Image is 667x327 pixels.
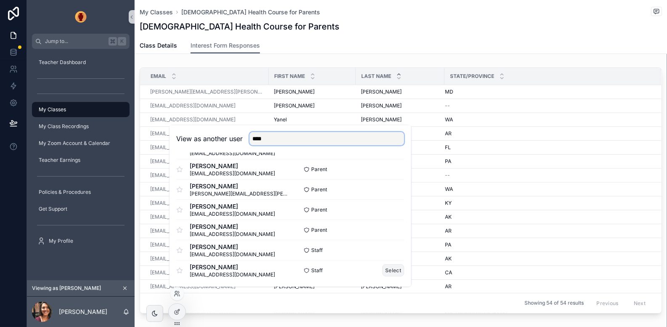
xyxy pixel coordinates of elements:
a: [EMAIL_ADDRESS][PERSON_NAME][DOMAIN_NAME] [150,158,264,165]
div: scrollable content [27,49,135,260]
button: Jump to...K [32,34,130,49]
span: Viewing as [PERSON_NAME] [32,285,101,292]
a: [EMAIL_ADDRESS][DOMAIN_NAME] [150,116,236,123]
span: Teacher Earnings [39,157,80,163]
span: WA [445,186,453,193]
a: [EMAIL_ADDRESS][DOMAIN_NAME] [150,283,236,290]
span: AR [445,130,452,137]
span: [PERSON_NAME][EMAIL_ADDRESS][PERSON_NAME][DOMAIN_NAME] [190,190,291,197]
a: [DEMOGRAPHIC_DATA] Health Course for Parents [181,8,320,16]
span: [EMAIL_ADDRESS][DOMAIN_NAME] [190,150,275,157]
span: KY [445,200,452,206]
span: Interest Form Responses [191,41,260,50]
span: [PERSON_NAME] [361,88,402,95]
span: Get Support [39,206,67,212]
a: [EMAIL_ADDRESS][DOMAIN_NAME] [150,144,236,151]
a: My Classes [140,8,173,16]
span: Parent [312,227,328,233]
span: [PERSON_NAME] [361,102,402,109]
span: Parent [312,206,328,213]
span: [PERSON_NAME] [190,263,275,271]
span: K [119,38,125,45]
span: AK [445,214,452,220]
span: WA [445,116,453,123]
a: Interest Form Responses [191,38,260,54]
span: Policies & Procedures [39,189,91,196]
span: [EMAIL_ADDRESS][DOMAIN_NAME] [190,170,275,177]
a: [EMAIL_ADDRESS][DOMAIN_NAME] [150,130,236,137]
span: [PERSON_NAME] [190,162,275,170]
span: PA [445,158,451,165]
span: First Name [274,73,305,80]
a: [EMAIL_ADDRESS][DOMAIN_NAME] [150,255,236,262]
a: [EMAIL_ADDRESS][DOMAIN_NAME] [150,269,236,276]
span: FL [445,144,451,151]
span: -- [445,172,450,179]
a: My Classes [32,102,130,117]
a: My Zoom Account & Calendar [32,136,130,151]
span: Jump to... [45,38,105,45]
span: [PERSON_NAME] [190,222,275,231]
span: Class Details [140,41,177,50]
a: [EMAIL_ADDRESS][DOMAIN_NAME] [150,228,236,234]
span: [PERSON_NAME] [190,202,275,211]
span: CA [445,269,452,276]
span: Showing 54 of 54 results [524,300,584,307]
span: Staff [312,267,323,274]
span: AR [445,283,452,290]
span: Teacher Dashboard [39,59,86,66]
span: Yanel [274,116,287,123]
a: My Profile [32,233,130,249]
a: [EMAIL_ADDRESS][DOMAIN_NAME] [150,102,236,109]
span: [EMAIL_ADDRESS][DOMAIN_NAME] [190,271,275,278]
span: My Zoom Account & Calendar [39,140,110,147]
a: Class Details [140,38,177,55]
a: [EMAIL_ADDRESS][DOMAIN_NAME] [150,200,236,206]
button: Select [383,264,405,276]
span: AK [445,255,452,262]
span: [PERSON_NAME] [274,88,315,95]
span: My Profile [49,238,73,244]
span: PA [445,241,451,248]
a: My Class Recordings [32,119,130,134]
img: App logo [74,10,87,24]
a: Policies & Procedures [32,185,130,200]
span: [PERSON_NAME] [274,102,315,109]
span: Parent [312,186,328,193]
span: [PERSON_NAME] [190,243,275,251]
span: Staff [312,247,323,254]
span: Last Name [361,73,391,80]
span: [PERSON_NAME] [361,116,402,123]
span: My Class Recordings [39,123,89,130]
span: MD [445,88,453,95]
a: [EMAIL_ADDRESS][DOMAIN_NAME] [150,186,236,193]
a: [EMAIL_ADDRESS][DOMAIN_NAME] [150,241,236,248]
a: Get Support [32,201,130,217]
p: [PERSON_NAME] [59,308,107,316]
span: Parent [312,166,328,173]
h2: View as another user [177,134,243,144]
a: Teacher Dashboard [32,55,130,70]
span: State/Province [450,73,494,80]
span: -- [445,102,450,109]
span: Email [151,73,166,80]
a: [PERSON_NAME][EMAIL_ADDRESS][PERSON_NAME][DOMAIN_NAME] [150,88,264,95]
span: [EMAIL_ADDRESS][DOMAIN_NAME] [190,211,275,217]
span: [PERSON_NAME] [190,182,291,190]
span: AR [445,228,452,234]
a: [EMAIL_ADDRESS][DOMAIN_NAME] [150,214,236,220]
span: [EMAIL_ADDRESS][DOMAIN_NAME] [190,251,275,258]
span: [EMAIL_ADDRESS][DOMAIN_NAME] [190,231,275,238]
h1: [DEMOGRAPHIC_DATA] Health Course for Parents [140,21,339,32]
span: My Classes [39,106,66,113]
a: [EMAIL_ADDRESS][DOMAIN_NAME] [150,172,236,179]
a: Teacher Earnings [32,153,130,168]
